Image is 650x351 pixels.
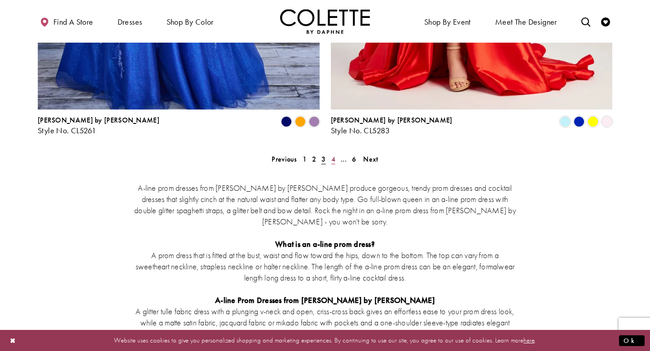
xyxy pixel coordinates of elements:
[167,18,214,26] span: Shop by color
[619,335,645,346] button: Submit Dialog
[424,18,471,26] span: Shop By Event
[269,153,299,166] a: Prev Page
[352,154,356,164] span: 6
[560,116,571,127] i: Light Blue
[579,9,593,34] a: Toggle search
[574,116,584,127] i: Royal Blue
[38,116,159,135] div: Colette by Daphne Style No. CL5261
[5,333,21,348] button: Close Dialog
[329,153,338,166] a: 4
[300,153,309,166] a: 1
[53,18,93,26] span: Find a store
[303,154,307,164] span: 1
[338,153,349,166] a: ...
[134,182,516,227] p: A-line prom dresses from [PERSON_NAME] by [PERSON_NAME] produce gorgeous, trendy prom dresses and...
[599,9,612,34] a: Check Wishlist
[349,153,359,166] a: 6
[118,18,142,26] span: Dresses
[134,250,516,283] p: A prom dress that is fitted at the bust, waist and flow toward the hips, down to the bottom. The ...
[319,153,328,166] span: Current page
[38,125,96,136] span: Style No. CL5261
[331,115,452,125] span: [PERSON_NAME] by [PERSON_NAME]
[341,154,347,164] span: ...
[321,154,325,164] span: 3
[493,9,559,34] a: Meet the designer
[360,153,381,166] a: Next Page
[134,306,516,351] p: A glitter tulle fabric dress with a plunging v-neck and open, criss-cross back gives an effortles...
[272,154,297,164] span: Previous
[115,9,145,34] span: Dresses
[331,116,452,135] div: Colette by Daphne Style No. CL5283
[331,154,335,164] span: 4
[215,295,435,305] strong: A-line Prom Dresses from [PERSON_NAME] by [PERSON_NAME]
[312,154,316,164] span: 2
[331,125,390,136] span: Style No. CL5283
[280,9,370,34] img: Colette by Daphne
[422,9,473,34] span: Shop By Event
[164,9,216,34] span: Shop by color
[495,18,557,26] span: Meet the designer
[309,116,320,127] i: Amethyst
[523,336,535,345] a: here
[588,116,598,127] i: Yellow
[275,239,375,249] strong: What is an a-line prom dress?
[280,9,370,34] a: Visit Home Page
[295,116,306,127] i: Orange
[281,116,292,127] i: Sapphire
[602,116,612,127] i: Light Pink
[309,153,319,166] a: 2
[38,115,159,125] span: [PERSON_NAME] by [PERSON_NAME]
[65,334,585,347] p: Website uses cookies to give you personalized shopping and marketing experiences. By continuing t...
[38,9,95,34] a: Find a store
[363,154,378,164] span: Next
